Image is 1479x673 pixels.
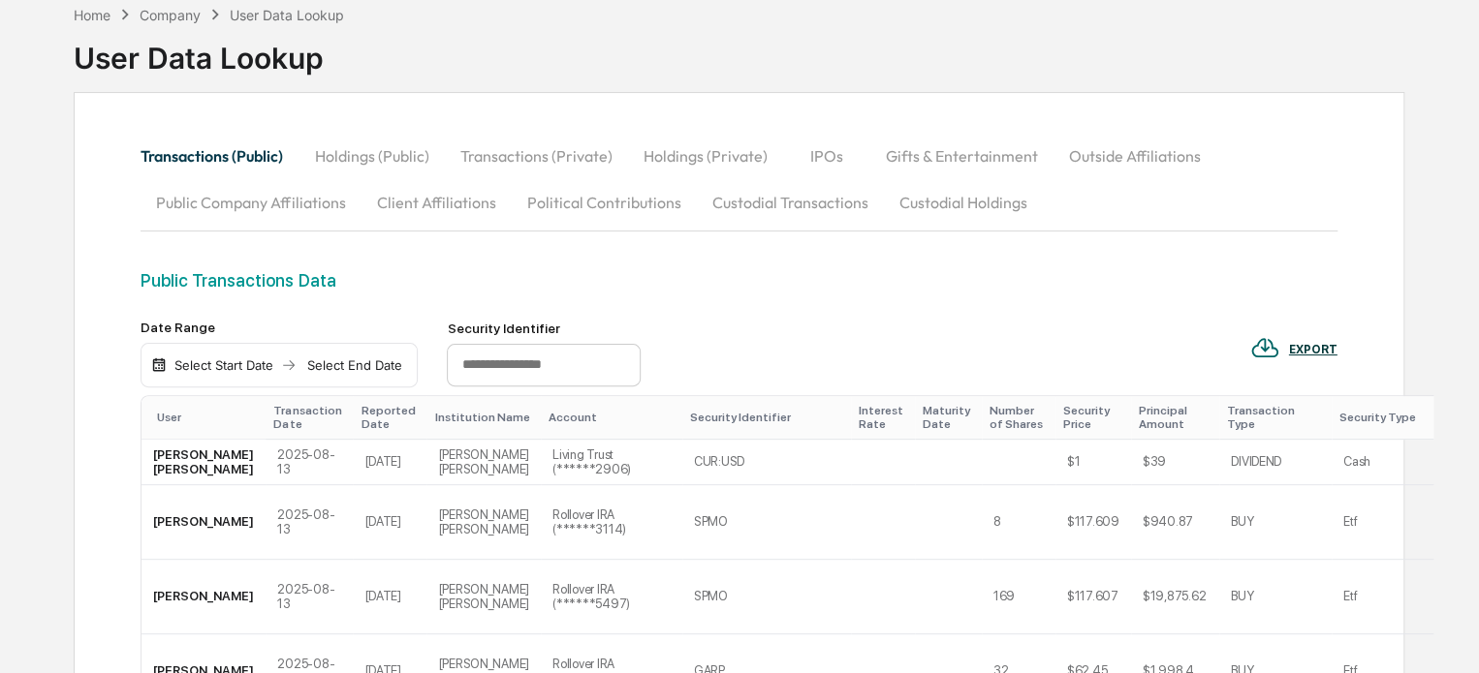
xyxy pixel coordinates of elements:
[682,560,851,634] td: SPMO
[1055,440,1131,485] td: $1
[869,133,1053,179] button: Gifts & Entertainment
[171,357,277,373] div: Select Start Date
[1063,404,1123,431] div: Security Price
[859,404,907,431] div: Interest Rate
[1250,333,1279,362] img: EXPORT
[511,179,696,226] button: Political Contributions
[266,560,353,634] td: 2025-08-13
[151,357,167,373] img: calendar
[447,321,641,336] div: Security Identifier
[1219,560,1332,634] td: BUY
[141,270,1337,291] div: Public Transactions Data
[982,560,1055,634] td: 169
[690,411,843,424] div: Security Identifier
[141,179,361,226] button: Public Company Affiliations
[230,7,344,23] div: User Data Lookup
[426,560,541,634] td: [PERSON_NAME] [PERSON_NAME]
[682,440,851,485] td: CUR:USD
[1227,404,1324,431] div: Transaction Type
[142,440,266,485] td: [PERSON_NAME] [PERSON_NAME]
[782,133,869,179] button: IPOs
[141,133,1337,226] div: secondary tabs example
[426,485,541,560] td: [PERSON_NAME] [PERSON_NAME]
[1332,440,1435,485] td: Cash
[273,404,345,431] div: Transaction Date
[426,440,541,485] td: [PERSON_NAME] [PERSON_NAME]
[300,357,407,373] div: Select End Date
[1339,411,1428,424] div: Security Type
[627,133,782,179] button: Holdings (Private)
[982,485,1055,560] td: 8
[142,560,266,634] td: [PERSON_NAME]
[444,133,627,179] button: Transactions (Private)
[74,7,110,23] div: Home
[1053,133,1215,179] button: Outside Affiliations
[1131,440,1219,485] td: $39
[682,485,851,560] td: SPMO
[299,133,444,179] button: Holdings (Public)
[1332,560,1435,634] td: Etf
[434,411,533,424] div: Institution Name
[353,560,426,634] td: [DATE]
[1055,560,1131,634] td: $117.607
[141,133,299,179] button: Transactions (Public)
[1131,560,1219,634] td: $19,875.62
[266,440,353,485] td: 2025-08-13
[141,320,418,335] div: Date Range
[266,485,353,560] td: 2025-08-13
[140,7,201,23] div: Company
[990,404,1048,431] div: Number of Shares
[1131,485,1219,560] td: $940.87
[696,179,883,226] button: Custodial Transactions
[353,440,426,485] td: [DATE]
[1219,440,1332,485] td: DIVIDEND
[281,357,297,373] img: arrow right
[361,179,511,226] button: Client Affiliations
[923,404,974,431] div: Maturity Date
[74,25,345,76] div: User Data Lookup
[353,485,426,560] td: [DATE]
[1332,485,1435,560] td: Etf
[1055,485,1131,560] td: $117.609
[1139,404,1212,431] div: Principal Amount
[157,411,258,424] div: User
[1289,343,1337,356] div: EXPORT
[883,179,1042,226] button: Custodial Holdings
[549,411,675,424] div: Account
[1219,485,1332,560] td: BUY
[361,404,419,431] div: Reported Date
[142,485,266,560] td: [PERSON_NAME]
